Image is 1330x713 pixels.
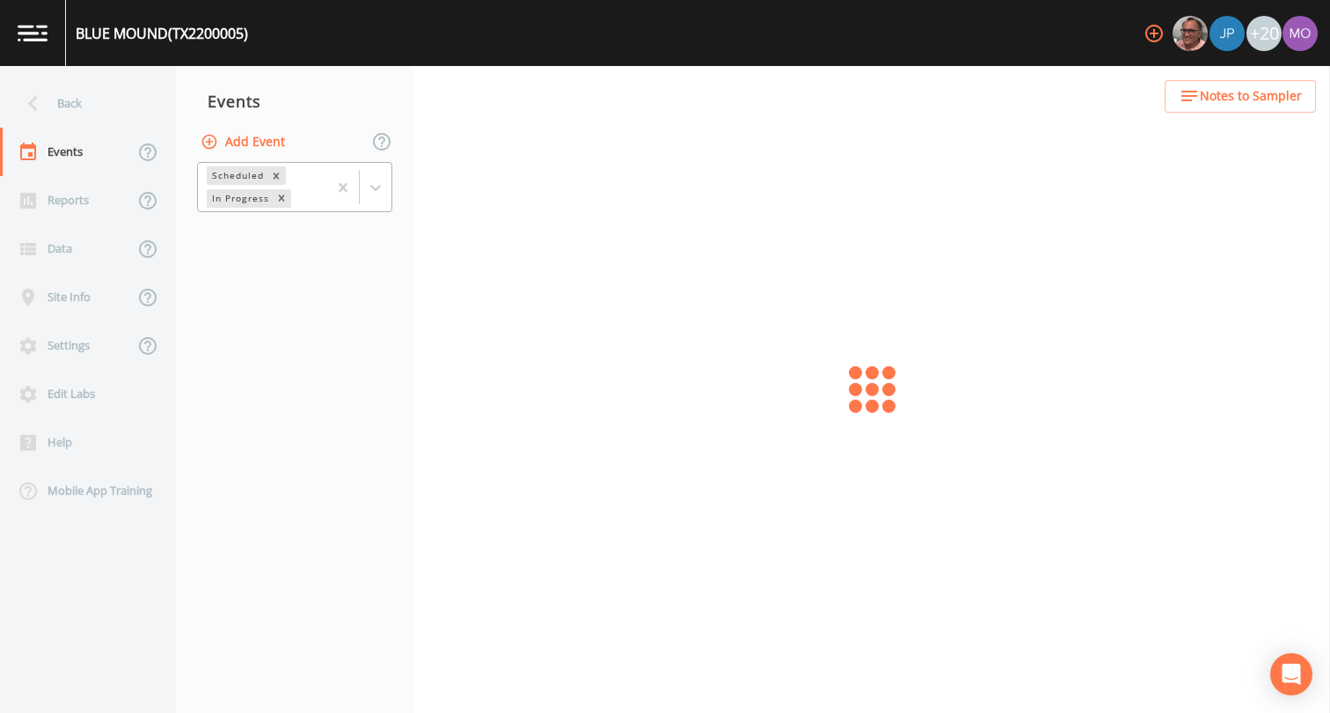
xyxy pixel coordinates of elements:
img: e2d790fa78825a4bb76dcb6ab311d44c [1173,16,1208,51]
span: Notes to Sampler [1200,85,1302,107]
div: Scheduled [207,166,267,185]
div: Joshua gere Paul [1209,16,1246,51]
img: logo [18,25,47,41]
button: Notes to Sampler [1165,80,1316,113]
img: 4e251478aba98ce068fb7eae8f78b90c [1282,16,1318,51]
div: Remove Scheduled [267,166,286,185]
div: Open Intercom Messenger [1270,653,1312,695]
div: Mike Franklin [1172,16,1209,51]
div: In Progress [207,189,272,208]
button: Add Event [197,126,292,158]
img: 41241ef155101aa6d92a04480b0d0000 [1209,16,1245,51]
div: Events [176,79,413,123]
div: BLUE MOUND (TX2200005) [76,23,248,44]
div: +20 [1246,16,1282,51]
div: Remove In Progress [272,189,291,208]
